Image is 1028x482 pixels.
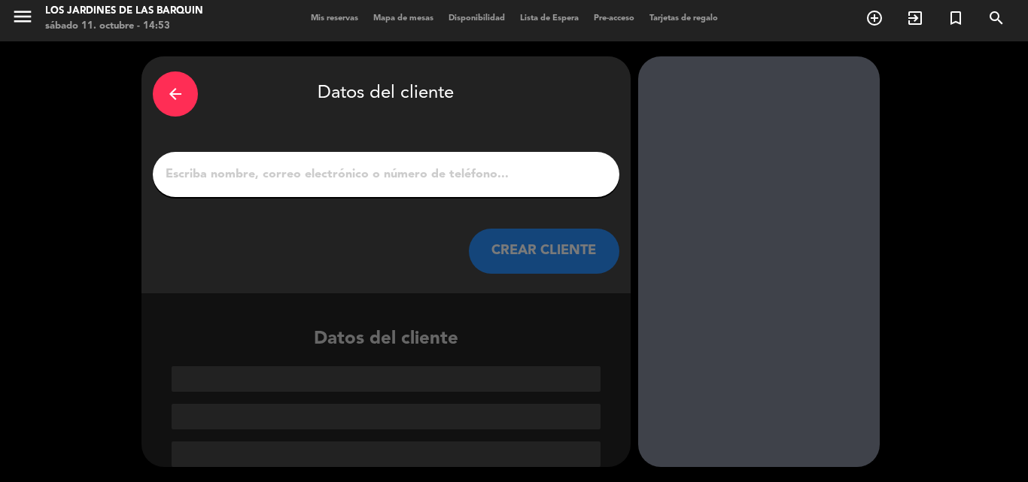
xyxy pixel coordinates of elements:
[906,9,924,27] i: exit_to_app
[166,85,184,103] i: arrow_back
[987,9,1005,27] i: search
[45,19,203,34] div: sábado 11. octubre - 14:53
[45,4,203,19] div: Los jardines de las barquin
[164,164,608,185] input: Escriba nombre, correo electrónico o número de teléfono...
[141,325,631,467] div: Datos del cliente
[586,14,642,23] span: Pre-acceso
[865,9,884,27] i: add_circle_outline
[469,229,619,274] button: CREAR CLIENTE
[441,14,512,23] span: Disponibilidad
[11,5,34,33] button: menu
[512,14,586,23] span: Lista de Espera
[366,14,441,23] span: Mapa de mesas
[642,14,725,23] span: Tarjetas de regalo
[303,14,366,23] span: Mis reservas
[947,9,965,27] i: turned_in_not
[11,5,34,28] i: menu
[153,68,619,120] div: Datos del cliente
